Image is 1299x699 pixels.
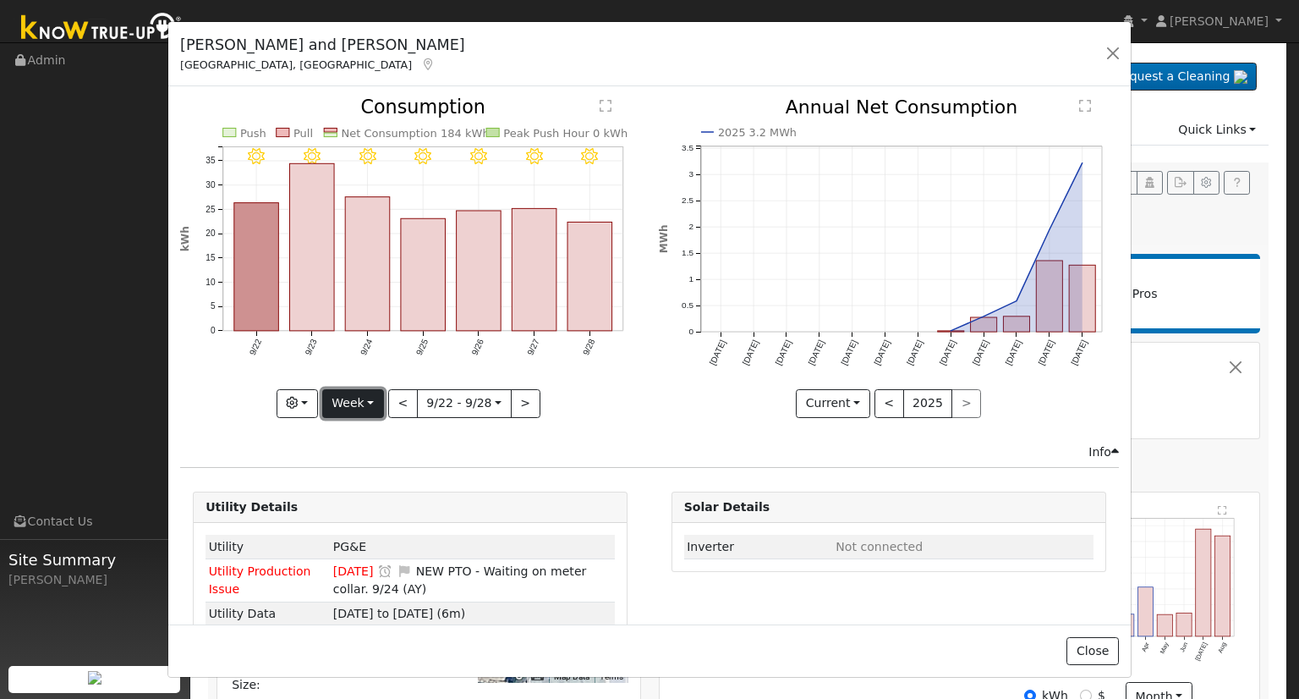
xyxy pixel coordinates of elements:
[773,338,792,366] text: [DATE]
[414,338,430,357] text: 9/25
[211,327,216,336] text: 0
[206,205,216,214] text: 25
[682,249,693,258] text: 1.5
[874,389,904,418] button: <
[688,327,693,337] text: 0
[304,148,321,165] i: 9/23 - Clear
[512,209,557,332] rect: onclick=""
[304,338,319,357] text: 9/23
[470,148,487,165] i: 9/26 - Clear
[457,211,502,331] rect: onclick=""
[582,148,599,165] i: 9/28 - Clear
[567,223,612,331] rect: onclick=""
[688,223,693,232] text: 2
[785,96,1017,118] text: Annual Net Consumption
[290,164,335,332] rect: onclick=""
[600,100,612,113] text: 
[1069,338,1088,366] text: [DATE]
[938,338,957,366] text: [DATE]
[179,227,191,252] text: kWh
[342,127,490,140] text: Net Consumption 184 kWh
[1079,99,1091,113] text: 
[206,157,216,166] text: 35
[234,203,279,331] rect: onclick=""
[708,338,727,366] text: [DATE]
[970,318,996,333] rect: onclick=""
[180,34,465,56] h5: [PERSON_NAME] and [PERSON_NAME]
[526,148,543,165] i: 9/27 - Clear
[420,58,436,71] a: Map
[684,500,770,514] strong: Solar Details
[333,607,465,620] span: [DATE] to [DATE] (6m)
[581,338,596,357] text: 9/28
[796,389,870,418] button: Current
[248,148,265,165] i: 9/22 - Clear
[806,338,825,366] text: [DATE]
[206,602,330,626] td: Utility Data
[526,338,541,357] text: 9/27
[206,535,330,559] td: Utility
[345,197,390,331] rect: onclick=""
[688,275,693,284] text: 1
[333,540,366,553] span: ID: 17279511, authorized: 09/12/25
[1003,316,1029,332] rect: onclick=""
[1036,261,1062,332] rect: onclick=""
[682,196,693,206] text: 2.5
[905,338,924,366] text: [DATE]
[947,327,954,334] circle: onclick=""
[1079,160,1086,167] circle: onclick=""
[1066,637,1118,666] button: Close
[1088,443,1119,461] div: Info
[682,301,693,311] text: 0.5
[361,96,486,118] text: Consumption
[684,535,833,559] td: Inverter
[872,338,891,366] text: [DATE]
[209,564,311,596] span: Utility Production Issue
[718,126,797,139] text: 2025 3.2 MWh
[836,540,923,553] span: ID: null, authorized: None
[504,127,628,140] text: Peak Push Hour 0 kWh
[903,389,953,418] button: 2025
[682,144,693,153] text: 3.5
[740,338,759,366] text: [DATE]
[401,219,446,332] rect: onclick=""
[377,564,392,578] a: Snooze this issue
[206,278,216,287] text: 10
[971,338,990,366] text: [DATE]
[415,148,432,165] i: 9/25 - MostlyClear
[206,180,216,190] text: 30
[980,313,987,320] circle: onclick=""
[1046,227,1053,234] circle: onclick=""
[293,127,313,140] text: Pull
[248,338,263,357] text: 9/22
[1004,338,1023,366] text: [DATE]
[1013,298,1020,305] circle: onclick=""
[333,564,374,578] span: [DATE]
[397,565,412,577] i: Edit Issue
[417,389,512,418] button: 9/22 - 9/28
[1069,266,1095,333] rect: onclick=""
[937,331,963,332] rect: onclick=""
[322,389,384,418] button: Week
[470,338,485,357] text: 9/26
[1036,338,1055,366] text: [DATE]
[658,225,670,254] text: MWh
[388,389,418,418] button: <
[206,229,216,239] text: 20
[511,389,540,418] button: >
[211,302,216,311] text: 5
[240,127,266,140] text: Push
[206,254,216,263] text: 15
[206,500,298,514] strong: Utility Details
[688,170,693,179] text: 3
[359,338,374,357] text: 9/24
[839,338,858,366] text: [DATE]
[359,148,376,165] i: 9/24 - Clear
[333,564,587,596] span: NEW PTO - Waiting on meter collar. 9/24 (AY)
[180,58,412,71] span: [GEOGRAPHIC_DATA], [GEOGRAPHIC_DATA]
